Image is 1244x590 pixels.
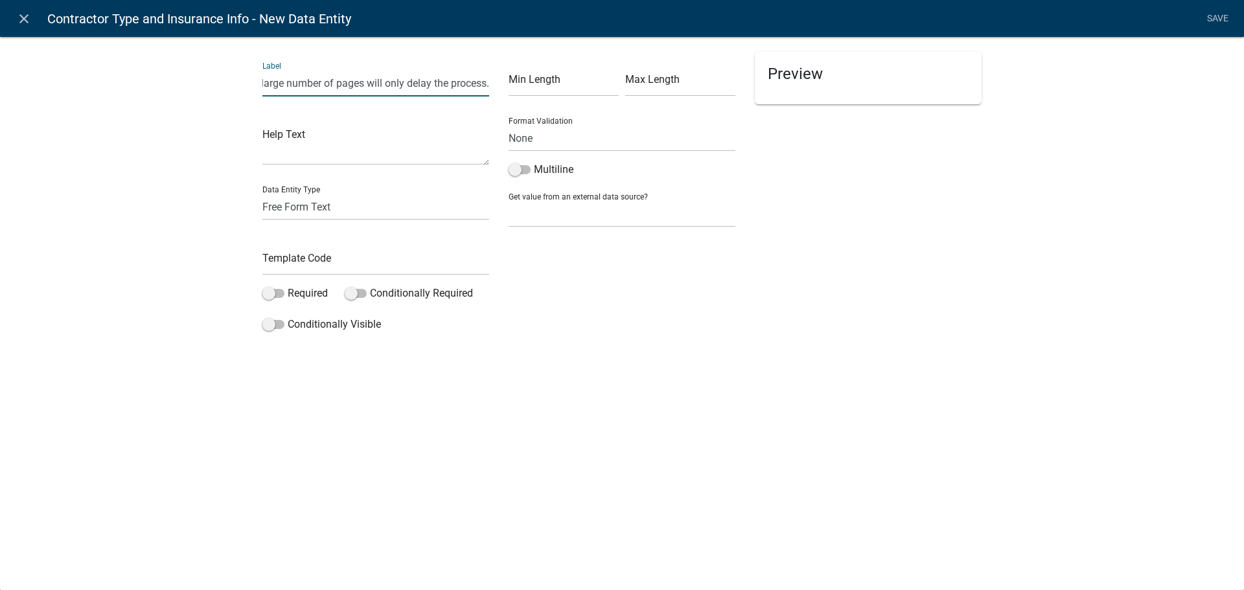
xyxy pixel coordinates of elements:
span: Contractor Type and Insurance Info - New Data Entity [47,6,351,32]
label: Conditionally Visible [262,317,381,332]
label: Required [262,286,328,301]
i: close [16,11,32,27]
h5: Preview [768,65,969,84]
label: Multiline [509,162,573,177]
label: Conditionally Required [345,286,473,301]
